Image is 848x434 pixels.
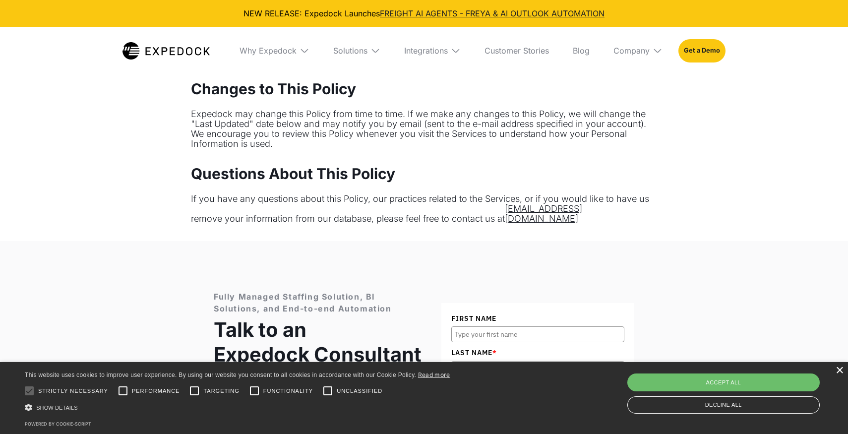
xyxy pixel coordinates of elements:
span: Show details [36,405,78,411]
div: NEW RELEASE: Expedock Launches [8,8,840,19]
a: Powered by cookie-script [25,421,91,427]
div: Company [606,27,670,74]
div: Accept all [627,373,820,391]
div: Solutions [333,46,367,56]
a: Customer Stories [477,27,557,74]
iframe: Chat Widget [798,386,848,434]
input: Type your first name [451,326,624,342]
div: Solutions [325,27,388,74]
a: [EMAIL_ADDRESS][DOMAIN_NAME] [505,204,607,224]
div: Fully Managed Staffing Solution, BI Solutions, and End-to-end Automation [214,291,422,314]
div: Decline all [627,396,820,414]
strong: Questions About This Policy [191,165,395,183]
span: Unclassified [337,387,382,395]
div: Integrations [396,27,469,74]
span: Functionality [263,387,313,395]
span: This website uses cookies to improve user experience. By using our website you consent to all coo... [25,372,416,378]
div: Show details [25,402,450,413]
a: Blog [565,27,598,74]
strong: Changes to This Policy [191,80,356,98]
div: If you have any questions about this Policy, our practices related to the Services, or if you wou... [191,194,657,224]
a: Get a Demo [678,39,726,62]
input: Type your last name [451,361,624,377]
a: Read more [418,371,450,378]
div: Close [836,367,843,374]
span: Targeting [203,387,239,395]
h2: Talk to an Expedock Consultant [214,317,422,367]
div: Why Expedock [240,46,297,56]
div: Company [613,46,650,56]
div: Integrations [404,46,448,56]
label: First Name [451,313,624,324]
div: Expedock may change this Policy from time to time. If we make any changes to this Policy, we will... [191,109,657,149]
label: Last Name [451,347,624,358]
span: Performance [132,387,180,395]
span: Strictly necessary [38,387,108,395]
a: FREIGHT AI AGENTS - FREYA & AI OUTLOOK AUTOMATION [380,8,605,18]
div: Why Expedock [232,27,317,74]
